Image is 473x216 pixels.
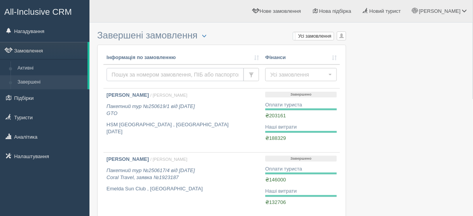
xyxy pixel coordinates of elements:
[14,61,88,75] a: Активні
[265,92,337,98] p: Завершено
[265,135,286,141] span: ₴188329
[14,75,88,89] a: Завершені
[260,8,301,14] span: Нове замовлення
[265,113,286,118] span: ₴203161
[370,8,401,14] span: Новий турист
[265,54,337,61] a: Фінанси
[265,68,337,81] button: Усі замовлення
[0,0,89,22] a: All-Inclusive CRM
[107,121,259,136] p: HSM [GEOGRAPHIC_DATA] , [GEOGRAPHIC_DATA] [DATE]
[265,188,337,195] div: Наші витрати
[107,103,195,117] i: Пакетний тур №250619/1 від [DATE] GTO
[319,8,352,14] span: Нова підбірка
[107,185,259,193] p: Emelda Sun Club , [GEOGRAPHIC_DATA]
[265,101,337,109] div: Оплати туриста
[419,8,461,14] span: [PERSON_NAME]
[265,124,337,131] div: Наші витрати
[265,156,337,162] p: Завершено
[4,7,72,17] span: All-Inclusive CRM
[265,199,286,205] span: ₴132706
[293,32,334,40] label: Усі замовлення
[103,89,262,152] a: [PERSON_NAME] / [PERSON_NAME] Пакетний тур №250619/1 від [DATE]GTO HSM [GEOGRAPHIC_DATA] , [GEOGR...
[265,165,337,173] div: Оплати туриста
[151,93,187,98] span: / [PERSON_NAME]
[107,156,149,162] b: [PERSON_NAME]
[107,92,149,98] b: [PERSON_NAME]
[107,68,244,81] input: Пошук за номером замовлення, ПІБ або паспортом туриста
[265,177,286,183] span: ₴146000
[151,157,187,162] span: / [PERSON_NAME]
[107,54,259,61] a: Інформація по замовленню
[97,30,346,41] h3: Завершені замовлення
[270,71,327,78] span: Усі замовлення
[107,167,195,181] i: Пакетний тур №250617/4 від [DATE] Coral Travel, заявка №1923187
